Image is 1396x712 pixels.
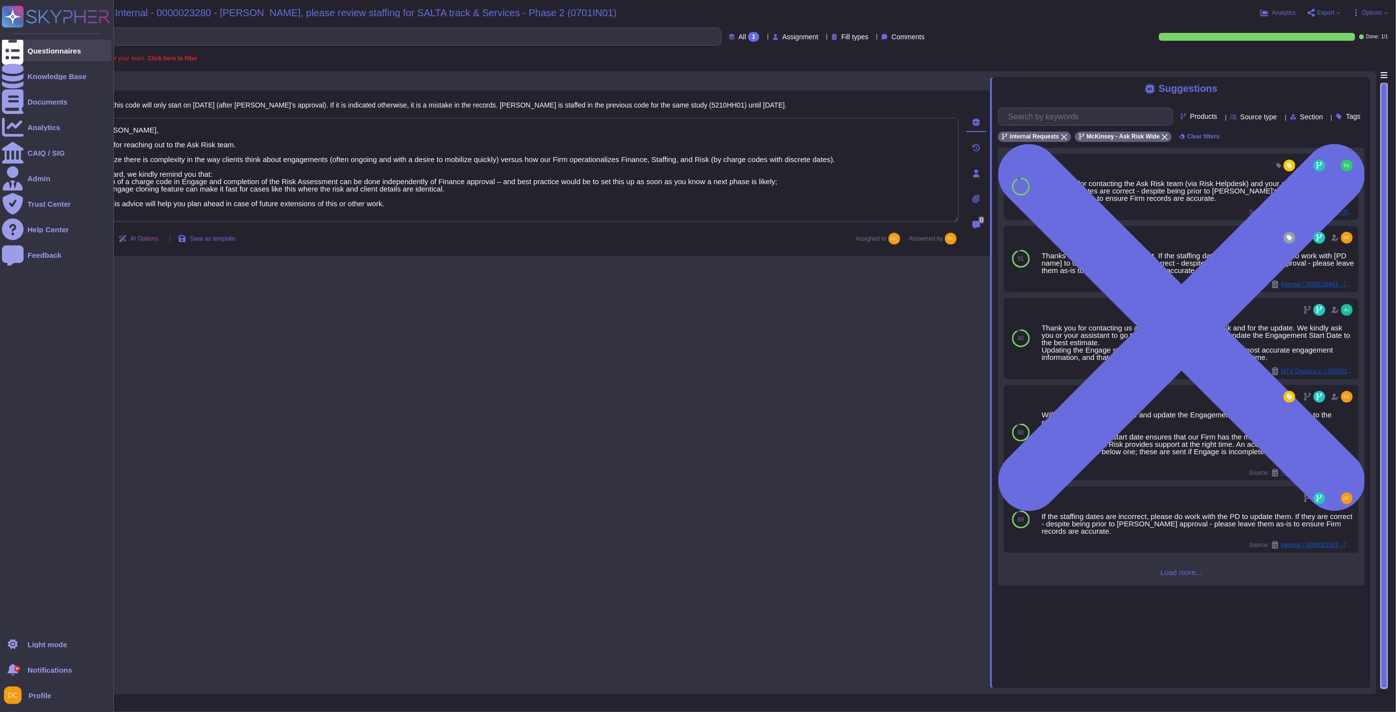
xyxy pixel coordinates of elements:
span: Analytics [1272,10,1296,16]
button: user [2,685,28,706]
span: Assignment [782,33,818,40]
button: Save as template [170,229,243,248]
span: Staffing in this code will only start on [DATE] (after [PERSON_NAME]’s approval). If it is indica... [81,101,787,109]
input: Search by keywords [39,28,721,45]
div: Admin [27,175,51,182]
div: Feedback [27,251,61,259]
a: Knowledge Base [2,65,111,87]
a: Feedback [2,244,111,266]
img: user [1341,391,1353,403]
span: Load more... [998,569,1365,576]
span: AI Options [131,236,158,242]
div: 9+ [14,666,20,672]
span: Internal - 0000023280 - [PERSON_NAME], please review staffing for SALTA track & Services - Phase ... [115,8,617,18]
span: Assigned to [856,233,905,245]
div: 1 [748,32,759,42]
span: Done: [1366,34,1379,39]
div: CAIQ / SIG [27,149,65,157]
div: Analytics [27,124,60,131]
img: user [945,233,957,245]
a: Questionnaires [2,40,111,61]
span: 89 [1018,517,1024,522]
span: Export [1317,10,1335,16]
a: Admin [2,167,111,189]
img: user [1341,493,1353,504]
img: user [1341,160,1353,171]
a: CAIQ / SIG [2,142,111,164]
img: user [1341,232,1353,244]
span: 90 [1018,335,1024,341]
span: Answered by [909,236,943,242]
textarea: Hello [PERSON_NAME], Thank you for reaching out to the Ask Risk team. We recognize there is compl... [69,118,959,222]
input: Search by keywords [1003,108,1173,125]
div: Light mode [27,641,67,648]
span: Profile [28,692,52,699]
span: 0 [979,217,984,223]
a: Documents [2,91,111,112]
img: user [4,686,22,704]
b: Click here to filter [146,55,197,62]
span: Options [1362,10,1382,16]
div: Help Center [27,226,69,233]
a: Analytics [2,116,111,138]
div: Questionnaires [27,47,81,55]
div: Trust Center [27,200,71,208]
span: Fill types [841,33,868,40]
img: user [888,233,900,245]
div: Documents [27,98,68,106]
span: 92 [1018,184,1024,190]
div: Knowledge Base [27,73,86,80]
img: user [1341,304,1353,316]
span: All [739,33,747,40]
button: Analytics [1261,9,1296,17]
span: Save as template [190,236,236,242]
span: 1 / 1 [1381,34,1388,39]
span: Notifications [27,666,72,674]
span: Comments [891,33,925,40]
span: 91 [1018,256,1024,262]
a: Trust Center [2,193,111,215]
span: A question is assigned to you or your team. [33,55,197,61]
a: Help Center [2,219,111,240]
span: 90 [1018,430,1024,436]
